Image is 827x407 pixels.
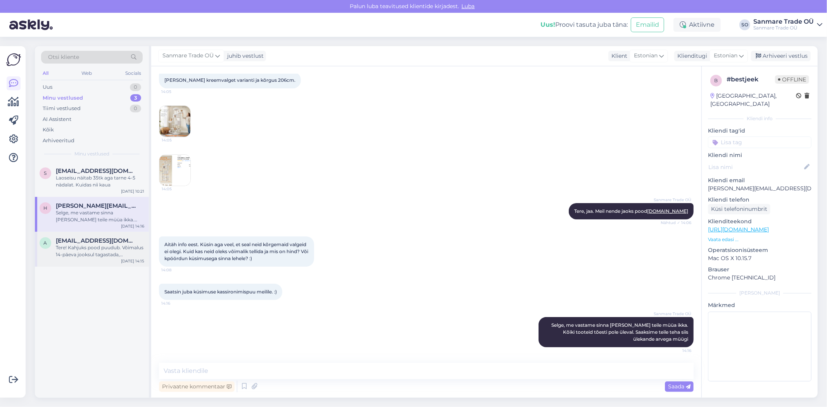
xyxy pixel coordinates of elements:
[121,223,144,229] div: [DATE] 14:16
[708,204,770,214] div: Küsi telefoninumbrit
[48,53,79,61] span: Otsi kliente
[647,208,688,214] a: [DOMAIN_NAME]
[708,290,811,297] div: [PERSON_NAME]
[159,155,190,186] img: Attachment
[551,322,689,342] span: Selge, me vastame sinna [PERSON_NAME] teile müüa ikka. Kõiki tooteid tõesti pole üleval. Saaksime...
[121,258,144,264] div: [DATE] 14:15
[56,209,144,223] div: Selge, me vastame sinna [PERSON_NAME] teile müüa ikka. Kõiki tooteid tõesti pole üleval. Saaksime...
[661,220,691,226] span: Nähtud ✓ 14:06
[751,51,811,61] div: Arhiveeri vestlus
[631,17,664,32] button: Emailid
[708,127,811,135] p: Kliendi tag'id
[159,381,235,392] div: Privaatne kommentaar
[674,52,707,60] div: Klienditugi
[708,226,769,233] a: [URL][DOMAIN_NAME]
[43,137,74,145] div: Arhiveeritud
[708,196,811,204] p: Kliendi telefon
[130,83,141,91] div: 0
[56,174,144,188] div: Laoseisu näitab 35tk aga tarne 4-5 nädalat. Kuidas nii kaua
[43,94,83,102] div: Minu vestlused
[710,92,796,108] div: [GEOGRAPHIC_DATA], [GEOGRAPHIC_DATA]
[715,78,718,83] span: b
[459,3,477,10] span: Luba
[56,237,136,244] span: anstradex@gmail.com
[753,19,814,25] div: Sanmare Trade OÜ
[124,68,143,78] div: Socials
[608,52,627,60] div: Klient
[708,217,811,226] p: Klienditeekond
[6,52,21,67] img: Askly Logo
[161,89,190,95] span: 14:05
[56,244,144,258] div: Tere! Kahjuks pood puudub. Võimalus 14-päeva jooksul tagastada, [PERSON_NAME] ei peaks sobima.
[56,202,136,209] span: hille.allmae@gmail.com
[634,52,658,60] span: Estonian
[708,236,811,243] p: Vaata edasi ...
[708,246,811,254] p: Operatsioonisüsteem
[708,301,811,309] p: Märkmed
[753,19,822,31] a: Sanmare Trade OÜSanmare Trade OÜ
[668,383,691,390] span: Saada
[56,167,136,174] span: Suve44@gmail.com
[708,254,811,262] p: Mac OS X 10.15.7
[162,52,214,60] span: Sanmare Trade OÜ
[162,186,191,192] span: 14:05
[654,311,691,317] span: Sanmare Trade OÜ
[44,240,47,246] span: a
[727,75,775,84] div: # bestjeek
[775,75,809,84] span: Offline
[654,197,691,203] span: Sanmare Trade OÜ
[43,105,81,112] div: Tiimi vestlused
[662,348,691,354] span: 14:16
[574,208,688,214] span: Tere, jaa. Meil nende jaoks pood
[41,68,50,78] div: All
[43,205,47,211] span: h
[708,136,811,148] input: Lisa tag
[708,274,811,282] p: Chrome [TECHNICAL_ID]
[708,115,811,122] div: Kliendi info
[739,19,750,30] div: SO
[80,68,94,78] div: Web
[708,176,811,185] p: Kliendi email
[224,52,264,60] div: juhib vestlust
[673,18,721,32] div: Aktiivne
[162,137,191,143] span: 14:05
[164,289,277,295] span: Saatsin juba küsimuse kassironimispuu meilile. :)
[708,163,803,171] input: Lisa nimi
[540,21,555,28] b: Uus!
[74,150,109,157] span: Minu vestlused
[130,94,141,102] div: 3
[164,241,309,261] span: Aitäh info eest. Küsin aga veel, et seal neid kõrgemaid valgeid ei olegi. Kuid kas neid oleks või...
[43,116,71,123] div: AI Assistent
[161,267,190,273] span: 14:08
[43,83,52,91] div: Uus
[708,185,811,193] p: [PERSON_NAME][EMAIL_ADDRESS][DOMAIN_NAME]
[714,52,737,60] span: Estonian
[164,77,295,83] span: [PERSON_NAME] kreemvalget varianti ja kõrgus 206cm.
[159,106,190,137] img: Attachment
[44,170,47,176] span: S
[708,151,811,159] p: Kliendi nimi
[43,126,54,134] div: Kõik
[753,25,814,31] div: Sanmare Trade OÜ
[130,105,141,112] div: 0
[540,20,628,29] div: Proovi tasuta juba täna:
[121,188,144,194] div: [DATE] 10:21
[161,300,190,306] span: 14:16
[708,266,811,274] p: Brauser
